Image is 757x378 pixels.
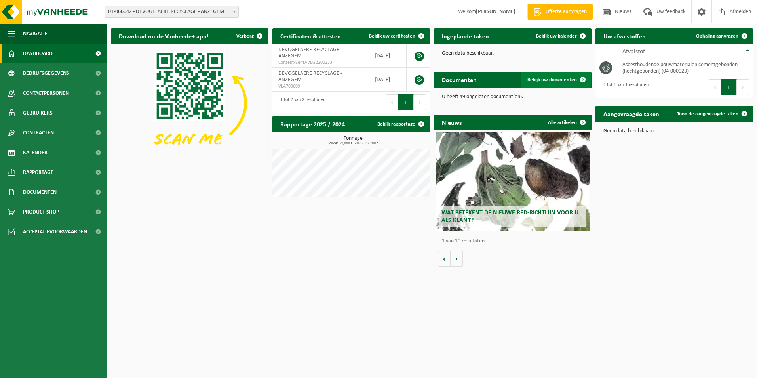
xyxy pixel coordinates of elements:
[436,132,590,231] a: Wat betekent de nieuwe RED-richtlijn voor u als klant?
[476,9,515,15] strong: [PERSON_NAME]
[442,239,588,244] p: 1 van 10 resultaten
[599,78,649,96] div: 1 tot 1 van 1 resultaten
[369,34,415,39] span: Bekijk uw certificaten
[603,128,745,134] p: Geen data beschikbaar.
[434,28,497,44] h2: Ingeplande taken
[369,44,407,68] td: [DATE]
[23,222,87,242] span: Acceptatievoorwaarden
[441,210,578,223] span: Wat betekent de nieuwe RED-richtlijn voor u als klant?
[363,28,429,44] a: Bekijk uw certificaten
[276,94,325,111] div: 1 tot 2 van 2 resultaten
[23,202,59,222] span: Product Shop
[23,143,48,162] span: Kalender
[721,79,737,95] button: 1
[369,68,407,92] td: [DATE]
[671,106,752,122] a: Toon de aangevraagde taken
[386,94,398,110] button: Previous
[105,6,238,17] span: 01-066042 - DEVOGELAERE RECYCLAGE - ANZEGEM
[527,77,577,82] span: Bekijk uw documenten
[451,251,463,267] button: Volgende
[616,59,753,76] td: asbesthoudende bouwmaterialen cementgebonden (hechtgebonden) (04-000023)
[236,34,254,39] span: Verberg
[23,83,69,103] span: Contactpersonen
[690,28,752,44] a: Ophaling aanvragen
[23,162,53,182] span: Rapportage
[276,141,430,145] span: 2024: 39,880 t - 2025: 26,780 t
[276,136,430,145] h3: Tonnage
[709,79,721,95] button: Previous
[434,115,470,130] h2: Nieuws
[527,4,593,20] a: Offerte aanvragen
[530,28,591,44] a: Bekijk uw kalender
[278,47,342,59] span: DEVOGELAERE RECYCLAGE - ANZEGEM
[278,59,363,66] span: Consent-SelfD-VEG2200233
[595,106,667,121] h2: Aangevraagde taken
[544,8,589,16] span: Offerte aanvragen
[542,115,591,130] a: Alle artikelen
[23,63,69,83] span: Bedrijfsgegevens
[536,34,577,39] span: Bekijk uw kalender
[272,116,353,132] h2: Rapportage 2025 / 2024
[23,44,53,63] span: Dashboard
[371,116,429,132] a: Bekijk rapportage
[414,94,426,110] button: Next
[677,111,738,116] span: Toon de aangevraagde taken
[23,24,48,44] span: Navigatie
[622,48,645,55] span: Afvalstof
[438,251,451,267] button: Vorige
[230,28,268,44] button: Verberg
[595,28,654,44] h2: Uw afvalstoffen
[272,28,349,44] h2: Certificaten & attesten
[737,79,749,95] button: Next
[278,83,363,90] span: VLA703609
[105,6,239,18] span: 01-066042 - DEVOGELAERE RECYCLAGE - ANZEGEM
[398,94,414,110] button: 1
[23,103,53,123] span: Gebruikers
[111,28,217,44] h2: Download nu de Vanheede+ app!
[278,71,342,83] span: DEVOGELAERE RECYCLAGE - ANZEGEM
[111,44,268,162] img: Download de VHEPlus App
[442,94,584,100] p: U heeft 49 ongelezen document(en).
[434,72,485,87] h2: Documenten
[521,72,591,88] a: Bekijk uw documenten
[442,51,584,56] p: Geen data beschikbaar.
[23,123,54,143] span: Contracten
[696,34,738,39] span: Ophaling aanvragen
[23,182,57,202] span: Documenten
